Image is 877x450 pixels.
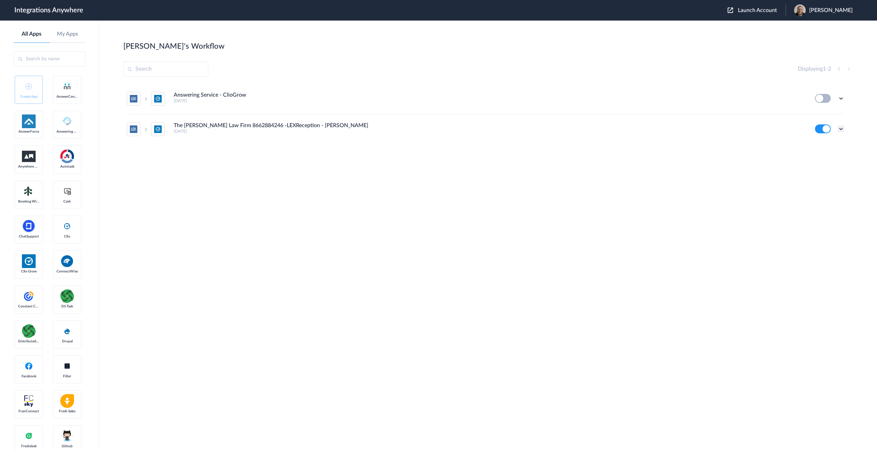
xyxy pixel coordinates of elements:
[63,222,71,230] img: clio-logo.svg
[123,62,208,77] input: Search
[22,151,36,162] img: aww.png
[25,432,33,440] img: freshdesk-logo.svg
[60,360,74,372] img: filter.png
[18,199,39,204] span: Booking Widget
[18,165,39,169] span: Anywhere Works
[57,269,78,273] span: ConnectWise
[22,254,36,268] img: Clio.jpg
[728,8,733,13] img: launch-acct-icon.svg
[63,327,71,335] img: drupal-logo.svg
[60,254,74,268] img: connectwise.png
[14,31,50,37] a: All Apps
[60,394,74,408] img: freshsales.png
[22,185,36,197] img: Setmore_Logo.svg
[22,219,36,233] img: chatsupport-icon.svg
[18,95,39,99] span: Create App
[57,339,78,343] span: Drupal
[57,409,78,413] span: Fresh Sales
[174,98,806,103] h5: [DATE]
[63,187,72,195] img: cash-logo.svg
[57,374,78,378] span: Filter
[26,83,32,89] img: add-icon.svg
[50,31,86,37] a: My Apps
[828,66,831,72] span: 2
[60,430,74,441] img: github.png
[57,165,78,169] span: Autotask
[60,114,74,128] img: Answering_service.png
[57,304,78,308] span: DS Task
[123,42,224,51] h2: [PERSON_NAME]'s Workflow
[25,362,33,370] img: facebook-logo.svg
[60,149,74,163] img: autotask.png
[14,6,83,14] h1: Integrations Anywhere
[63,82,71,90] img: answerconnect-logo.svg
[18,339,39,343] span: Distributed Source
[809,7,853,14] span: [PERSON_NAME]
[18,304,39,308] span: Constant Contact
[174,122,368,129] h4: The [PERSON_NAME] Law Firm 8662884246 -LEXReception - [PERSON_NAME]
[18,234,39,239] span: ChatSupport
[18,444,39,448] span: Freshdesk
[798,66,831,72] h4: Displaying -
[823,66,826,72] span: 1
[22,394,36,408] img: FranConnect.png
[22,114,36,128] img: af-app-logo.svg
[60,289,74,303] img: distributedSource.png
[174,92,246,98] h4: Answering Service - ClioGrow
[14,51,85,66] input: Search by name
[738,8,777,13] span: Launch Account
[728,7,786,14] button: Launch Account
[174,129,806,134] h5: [DATE]
[57,444,78,448] span: Github
[18,409,39,413] span: FranConnect
[22,289,36,303] img: constant-contact.svg
[57,130,78,134] span: Answering Service
[57,199,78,204] span: Cash
[57,95,78,99] span: AnswerConnect
[18,130,39,134] span: AnswerForce
[22,324,36,338] img: distributedSource.png
[18,374,39,378] span: Facebook
[57,234,78,239] span: Clio
[18,269,39,273] span: Clio Grow
[794,4,806,16] img: img-0405.jpg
